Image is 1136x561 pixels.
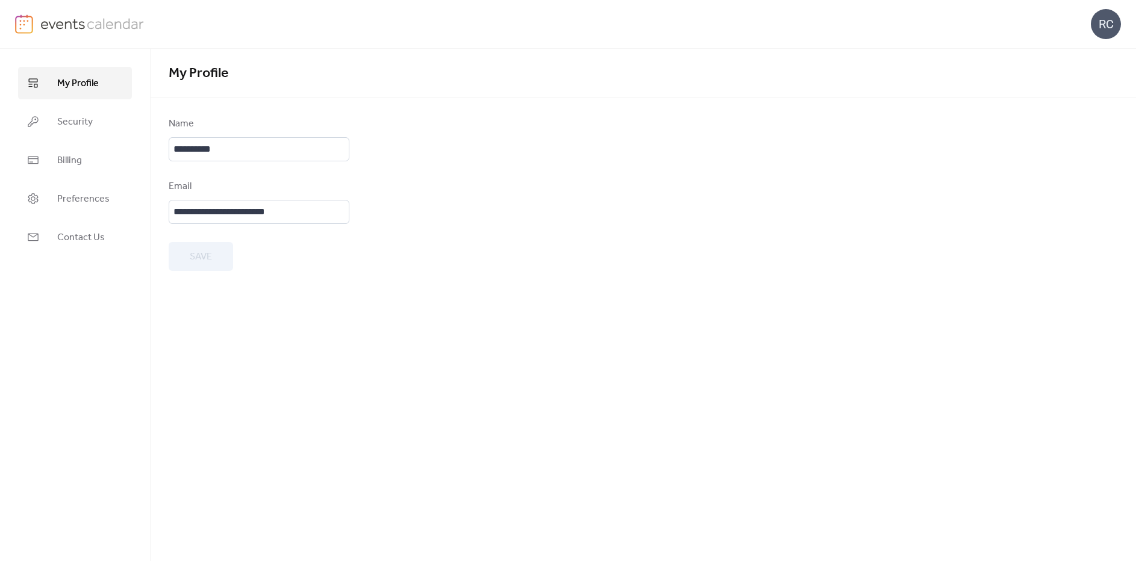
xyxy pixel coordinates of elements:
[57,231,105,245] span: Contact Us
[169,60,228,87] span: My Profile
[15,14,33,34] img: logo
[57,192,110,206] span: Preferences
[57,153,82,168] span: Billing
[18,221,132,253] a: Contact Us
[18,182,132,215] a: Preferences
[169,117,347,131] div: Name
[18,144,132,176] a: Billing
[1091,9,1121,39] div: RC
[18,105,132,138] a: Security
[57,115,93,129] span: Security
[169,179,347,194] div: Email
[18,67,132,99] a: My Profile
[57,76,99,91] span: My Profile
[40,14,145,33] img: logo-type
